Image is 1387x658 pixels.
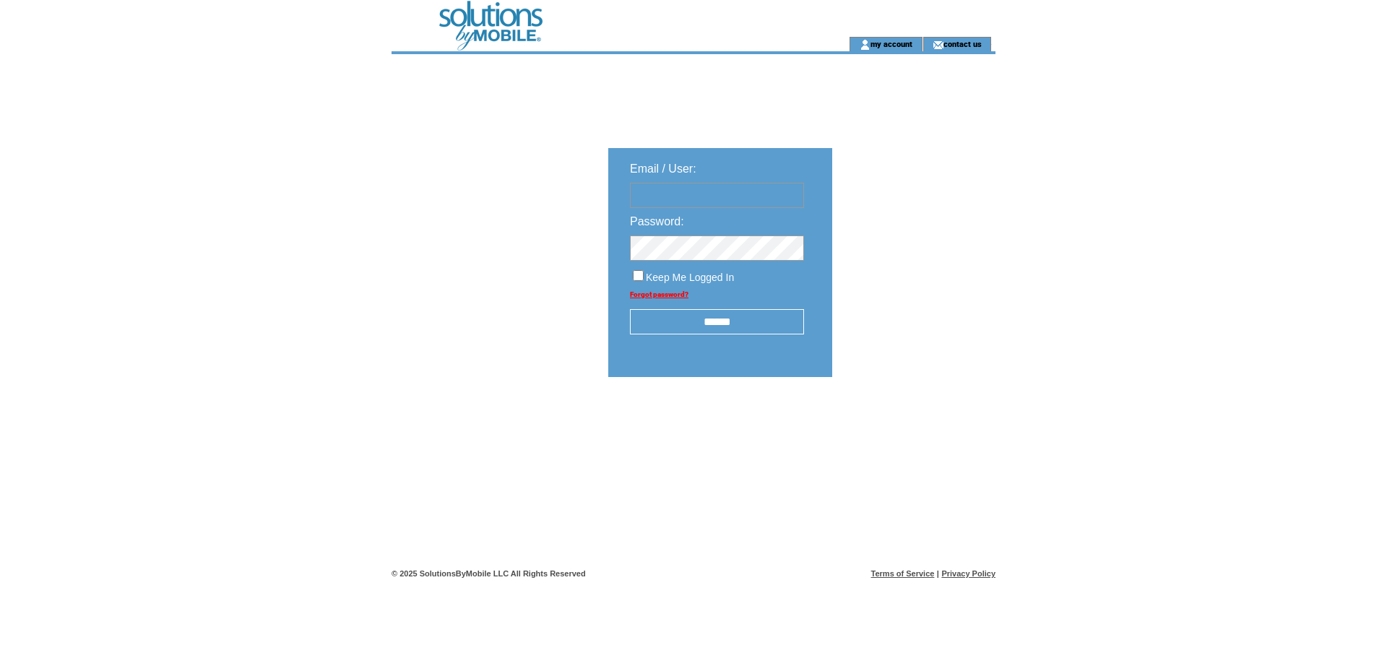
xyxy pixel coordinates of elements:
img: transparent.png [874,413,946,431]
a: contact us [943,39,982,48]
a: my account [870,39,912,48]
span: | [937,569,939,578]
a: Forgot password? [630,290,688,298]
span: Keep Me Logged In [646,272,734,283]
span: Password: [630,215,684,228]
span: Email / User: [630,163,696,175]
span: © 2025 SolutionsByMobile LLC All Rights Reserved [392,569,586,578]
img: contact_us_icon.gif [933,39,943,51]
a: Terms of Service [871,569,935,578]
img: account_icon.gif [860,39,870,51]
a: Privacy Policy [941,569,995,578]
